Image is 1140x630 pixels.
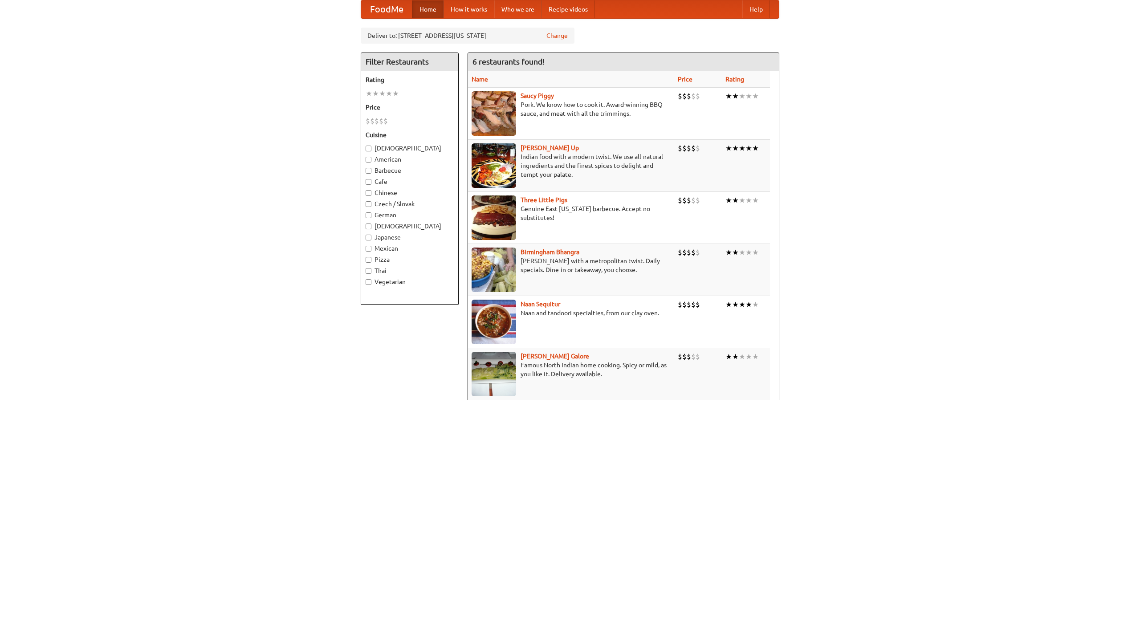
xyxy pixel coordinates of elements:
[739,195,745,205] li: ★
[472,204,671,222] p: Genuine East [US_STATE] barbecue. Accept no substitutes!
[725,300,732,309] li: ★
[725,352,732,362] li: ★
[379,116,383,126] li: $
[366,235,371,240] input: Japanese
[366,268,371,274] input: Thai
[472,152,671,179] p: Indian food with a modern twist. We use all-natural ingredients and the finest spices to delight ...
[732,195,739,205] li: ★
[361,28,574,44] div: Deliver to: [STREET_ADDRESS][US_STATE]
[752,91,759,101] li: ★
[472,100,671,118] p: Pork. We know how to cook it. Award-winning BBQ sauce, and meat with all the trimmings.
[745,248,752,257] li: ★
[732,248,739,257] li: ★
[521,301,560,308] a: Naan Sequitur
[444,0,494,18] a: How it works
[691,300,696,309] li: $
[366,244,454,253] label: Mexican
[752,248,759,257] li: ★
[678,76,692,83] a: Price
[752,352,759,362] li: ★
[366,279,371,285] input: Vegetarian
[682,352,687,362] li: $
[725,76,744,83] a: Rating
[366,257,371,263] input: Pizza
[725,248,732,257] li: ★
[742,0,770,18] a: Help
[366,212,371,218] input: German
[366,201,371,207] input: Czech / Slovak
[521,196,567,203] b: Three Little Pigs
[696,248,700,257] li: $
[739,248,745,257] li: ★
[366,116,370,126] li: $
[678,352,682,362] li: $
[687,91,691,101] li: $
[366,277,454,286] label: Vegetarian
[732,352,739,362] li: ★
[696,195,700,205] li: $
[521,353,589,360] a: [PERSON_NAME] Galore
[366,233,454,242] label: Japanese
[472,352,516,396] img: currygalore.jpg
[366,146,371,151] input: [DEMOGRAPHIC_DATA]
[745,300,752,309] li: ★
[472,57,545,66] ng-pluralize: 6 restaurants found!
[366,190,371,196] input: Chinese
[682,248,687,257] li: $
[366,211,454,219] label: German
[366,166,454,175] label: Barbecue
[366,130,454,139] h5: Cuisine
[366,224,371,229] input: [DEMOGRAPHIC_DATA]
[386,89,392,98] li: ★
[752,195,759,205] li: ★
[725,91,732,101] li: ★
[372,89,379,98] li: ★
[472,300,516,344] img: naansequitur.jpg
[687,352,691,362] li: $
[546,31,568,40] a: Change
[687,300,691,309] li: $
[472,91,516,136] img: saucy.jpg
[366,89,372,98] li: ★
[725,195,732,205] li: ★
[366,144,454,153] label: [DEMOGRAPHIC_DATA]
[370,116,375,126] li: $
[745,143,752,153] li: ★
[739,300,745,309] li: ★
[472,143,516,188] img: curryup.jpg
[383,116,388,126] li: $
[366,246,371,252] input: Mexican
[366,103,454,112] h5: Price
[366,155,454,164] label: American
[472,309,671,317] p: Naan and tandoori specialties, from our clay oven.
[696,300,700,309] li: $
[682,300,687,309] li: $
[366,157,371,163] input: American
[691,248,696,257] li: $
[521,248,579,256] b: Birmingham Bhangra
[687,143,691,153] li: $
[678,300,682,309] li: $
[725,143,732,153] li: ★
[739,91,745,101] li: ★
[375,116,379,126] li: $
[678,91,682,101] li: $
[541,0,595,18] a: Recipe videos
[682,143,687,153] li: $
[687,195,691,205] li: $
[752,300,759,309] li: ★
[521,144,579,151] b: [PERSON_NAME] Up
[472,195,516,240] img: littlepigs.jpg
[745,195,752,205] li: ★
[521,92,554,99] a: Saucy Piggy
[678,248,682,257] li: $
[691,91,696,101] li: $
[366,188,454,197] label: Chinese
[752,143,759,153] li: ★
[361,0,412,18] a: FoodMe
[687,248,691,257] li: $
[392,89,399,98] li: ★
[739,352,745,362] li: ★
